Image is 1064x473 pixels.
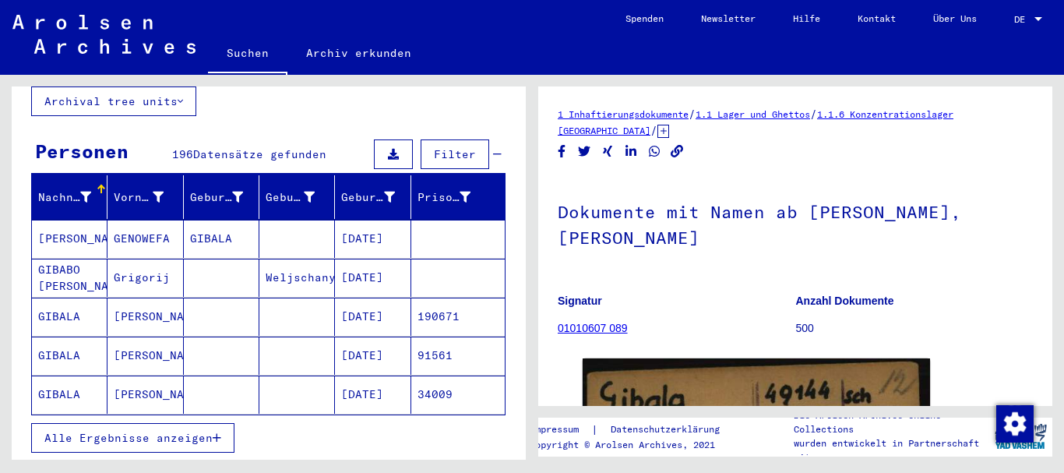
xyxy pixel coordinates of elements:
mat-header-cell: Prisoner # [411,175,505,219]
mat-cell: GIBALA [32,298,107,336]
p: 500 [796,320,1034,337]
mat-cell: [PERSON_NAME] [107,376,183,414]
button: Alle Ergebnisse anzeigen [31,423,234,453]
mat-header-cell: Geburtsdatum [335,175,410,219]
div: Geburt‏ [266,185,334,210]
span: DE [1014,14,1031,25]
mat-header-cell: Geburt‏ [259,175,335,219]
div: Vorname [114,189,163,206]
div: Prisoner # [417,185,490,210]
button: Share on LinkedIn [623,142,639,161]
mat-cell: [PERSON_NAME] [32,220,107,258]
span: / [689,107,696,121]
mat-cell: [DATE] [335,337,410,375]
b: Signatur [558,295,602,307]
button: Share on WhatsApp [647,142,663,161]
p: wurden entwickelt in Partnerschaft mit [794,436,988,464]
span: Filter [434,147,476,161]
button: Share on Xing [600,142,616,161]
button: Share on Facebook [554,142,570,161]
mat-cell: Weljschany [259,259,335,297]
a: 1.1 Lager und Ghettos [696,108,810,120]
a: Impressum [530,422,591,438]
span: / [810,107,817,121]
span: 196 [172,147,193,161]
a: Suchen [208,34,287,75]
div: | [530,422,738,438]
mat-cell: [DATE] [335,259,410,297]
button: Archival tree units [31,86,196,116]
mat-cell: [DATE] [335,376,410,414]
mat-header-cell: Geburtsname [184,175,259,219]
mat-cell: [PERSON_NAME] [107,298,183,336]
mat-cell: GENOWEFA [107,220,183,258]
div: Geburt‏ [266,189,315,206]
mat-header-cell: Vorname [107,175,183,219]
div: Personen [35,137,129,165]
div: Nachname [38,189,91,206]
mat-cell: GIBALA [184,220,259,258]
mat-cell: [PERSON_NAME] [107,337,183,375]
a: Archiv erkunden [287,34,430,72]
a: 01010607 089 [558,322,628,334]
img: yv_logo.png [992,417,1050,456]
h1: Dokumente mit Namen ab [PERSON_NAME], [PERSON_NAME] [558,176,1033,270]
p: Copyright © Arolsen Archives, 2021 [530,438,738,452]
div: Prisoner # [417,189,470,206]
div: Geburtsdatum [341,185,414,210]
mat-cell: 190671 [411,298,505,336]
img: Arolsen_neg.svg [12,15,196,54]
img: Zustimmung ändern [996,405,1034,443]
a: Datenschutzerklärung [598,422,738,438]
mat-cell: GIBALA [32,337,107,375]
span: Alle Ergebnisse anzeigen [44,431,213,445]
mat-cell: [DATE] [335,298,410,336]
span: / [650,123,657,137]
mat-cell: GIBALA [32,376,107,414]
mat-header-cell: Nachname [32,175,107,219]
div: Nachname [38,185,111,210]
div: Geburtsdatum [341,189,394,206]
b: Anzahl Dokumente [796,295,894,307]
div: Geburtsname [190,189,243,206]
mat-cell: 34009 [411,376,505,414]
mat-cell: 91561 [411,337,505,375]
p: Die Arolsen Archives Online-Collections [794,408,988,436]
a: 1 Inhaftierungsdokumente [558,108,689,120]
button: Filter [421,139,489,169]
mat-cell: Grigorij [107,259,183,297]
div: Vorname [114,185,182,210]
mat-cell: [DATE] [335,220,410,258]
span: Datensätze gefunden [193,147,326,161]
button: Share on Twitter [576,142,593,161]
mat-cell: GIBABO [PERSON_NAME] [32,259,107,297]
button: Copy link [669,142,685,161]
div: Geburtsname [190,185,262,210]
